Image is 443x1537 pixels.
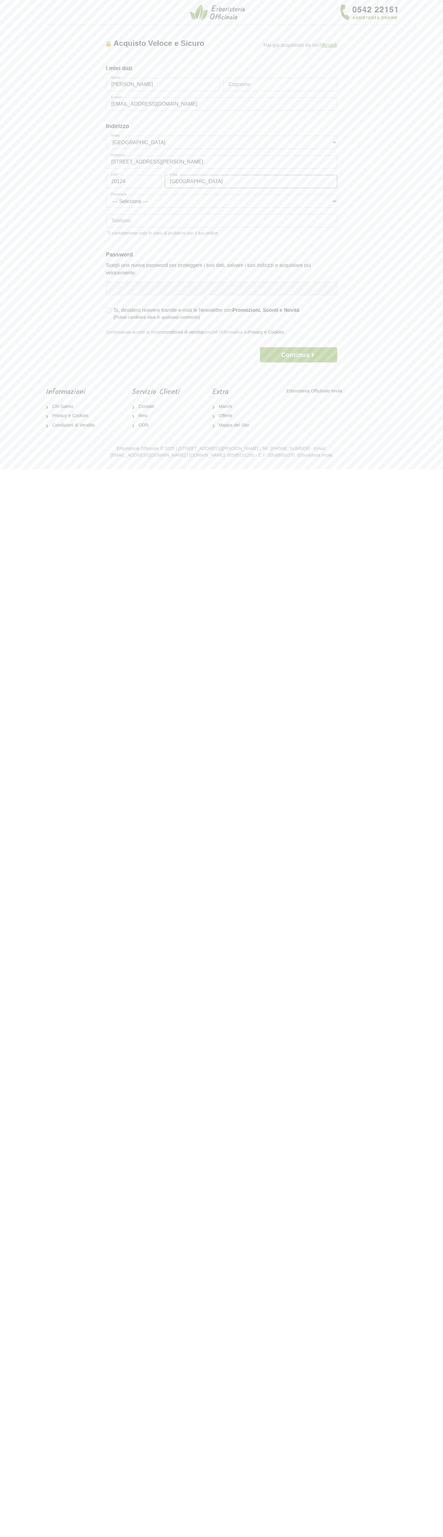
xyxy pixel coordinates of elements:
[109,134,122,137] label: Stato
[322,42,337,48] a: Accedi
[114,306,300,321] label: Sì, desidero ricevere tramite e-mail le Newsletter con
[190,4,247,21] img: Erboristeria Officinale
[106,38,252,49] div: Acquisto Veloce e Sicuro
[106,78,220,91] input: Nome
[165,175,337,188] input: Città
[106,229,337,237] small: Ti contatteremo solo in caso di problemi con il tuo ordine
[212,402,254,411] a: Marchi
[132,411,180,421] a: Resi
[132,421,180,430] a: ODR
[46,421,100,430] a: Condizioni di Vendita
[168,173,180,176] label: Città
[109,193,129,196] label: Provincia
[111,446,332,458] small: Erboristeria Officinale © 2025 | [STREET_ADDRESS][PERSON_NAME] | Tel: [PHONE_NUMBER] - Email: [EM...
[232,307,300,313] strong: Promozioni, Sconti e Novità
[106,214,337,227] input: Telefono
[260,347,337,362] button: Continua
[212,421,254,430] a: Mappa del Sito
[132,402,180,411] a: Contatti
[249,330,284,335] a: Privacy e Cookies
[114,314,300,321] small: (Potrai cambiare idea in qualsiasi momento)
[46,402,100,411] a: Chi Siamo
[223,78,337,91] input: Cognome
[109,96,124,99] label: E-mail
[132,388,180,397] h5: Servizio Clienti
[46,388,100,397] h5: Informazioni
[109,153,127,157] label: Indirizzo
[106,97,337,111] input: E-mail
[298,453,332,458] a: Erboristeria Imola
[286,388,342,393] a: Erboristeria Officinale Imola
[106,175,161,188] input: CAP
[109,76,123,79] label: Nome
[46,411,100,421] a: Privacy e Cookies
[106,64,337,73] legend: I miei dati
[109,173,121,176] label: CAP
[212,388,254,397] h5: Extra
[106,122,337,131] legend: Indirizzo
[106,330,285,335] small: Continuando accetti le nostre nonchè l'informativa su .
[212,411,254,421] a: Offerte
[106,155,337,169] input: Indirizzo
[106,250,337,259] legend: Password
[252,40,337,49] p: Hai già acquistato da noi?
[163,330,203,335] a: condizioni di vendita
[106,262,337,277] p: Scegli una nuova password per proteggere i tuoi dati, salvare i tuoi indirizzi e acquistare più v...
